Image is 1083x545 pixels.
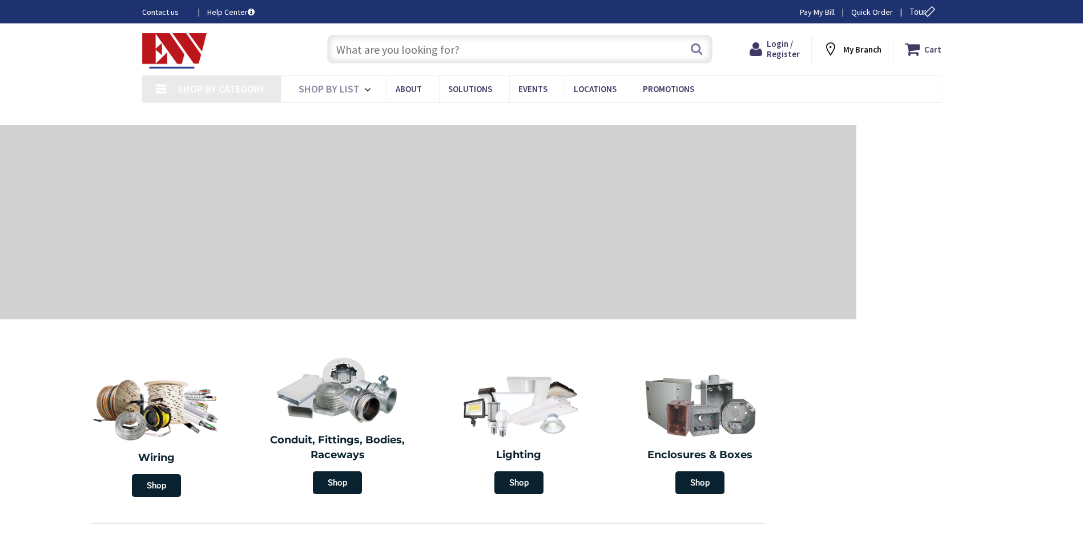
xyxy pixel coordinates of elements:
input: What are you looking for? [327,35,712,63]
span: Tour [909,6,939,17]
span: Shop [132,474,181,497]
span: Login / Register [767,38,800,59]
strong: My Branch [843,44,881,55]
span: About [396,83,422,94]
a: Conduit, Fittings, Bodies, Raceways Shop [250,351,426,500]
a: Cart [905,39,941,59]
a: Wiring Shop [66,366,247,503]
h2: Conduit, Fittings, Bodies, Raceways [256,433,420,462]
span: Events [518,83,547,94]
span: Solutions [448,83,492,94]
span: Shop By Category [178,82,265,95]
span: Shop [494,471,543,494]
a: Enclosures & Boxes Shop [613,366,788,500]
a: Pay My Bill [800,6,835,18]
h2: Wiring [71,451,241,466]
strong: Cart [924,39,941,59]
span: Shop [313,471,362,494]
div: My Branch [823,39,881,59]
span: Shop [675,471,724,494]
a: Login / Register [750,39,800,59]
a: Help Center [207,6,255,18]
h2: Lighting [437,448,601,463]
span: Promotions [643,83,694,94]
a: Quick Order [851,6,893,18]
span: Shop By List [299,82,360,95]
h2: Enclosures & Boxes [618,448,783,463]
img: Electrical Wholesalers, Inc. [142,33,207,69]
span: Locations [574,83,617,94]
a: Contact us [142,6,189,18]
a: Lighting Shop [431,366,607,500]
